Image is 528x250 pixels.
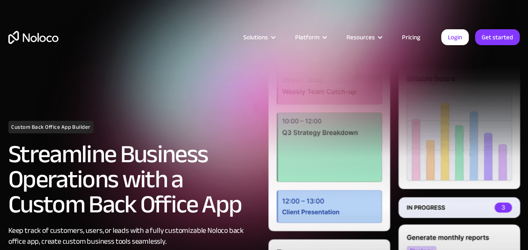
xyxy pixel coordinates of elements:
div: Solutions [233,32,285,43]
a: home [8,31,58,44]
div: Platform [295,32,319,43]
h1: Custom Back Office App Builder [8,121,93,133]
div: Resources [336,32,392,43]
h2: Streamline Business Operations with a Custom Back Office App [8,142,260,217]
a: Login [441,29,469,45]
a: Get started [475,29,520,45]
div: Solutions [243,32,268,43]
div: Platform [285,32,336,43]
div: Resources [346,32,375,43]
div: Keep track of customers, users, or leads with a fully customizable Noloco back office app, create... [8,225,260,247]
a: Pricing [392,32,431,43]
